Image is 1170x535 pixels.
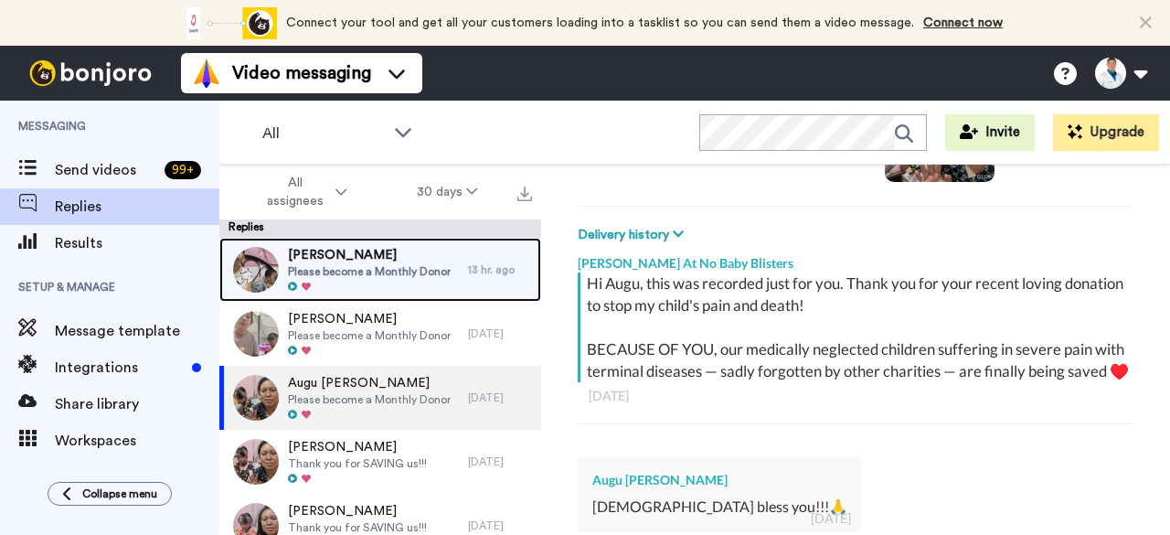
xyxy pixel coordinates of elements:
img: 8b9a8cb7-f808-41ee-a1c3-ee2b964e4cea-thumb.jpg [233,247,279,293]
span: [PERSON_NAME] [288,246,451,264]
div: Replies [219,219,541,238]
button: Upgrade [1053,114,1159,151]
button: Delivery history [578,225,689,245]
a: [PERSON_NAME]Please become a Monthly Donor13 hr. ago [219,238,541,302]
button: 30 days [382,176,513,209]
a: [PERSON_NAME]Please become a Monthly Donor[DATE] [219,302,541,366]
img: bj-logo-header-white.svg [22,60,159,86]
span: [PERSON_NAME] [288,502,427,520]
span: Connect your tool and get all your customers loading into a tasklist so you can send them a video... [286,16,914,29]
span: Video messaging [232,60,371,86]
div: 13 hr. ago [468,262,532,277]
span: Please become a Monthly Donor [288,264,451,279]
img: 7a13113d-88fc-4da6-9e13-ff151b3e2fb9-thumb.jpg [233,439,279,485]
span: Thank you for SAVING us!!! [288,456,427,471]
div: 99 + [165,161,201,179]
div: [DATE] [589,387,1122,405]
a: Connect now [923,16,1003,29]
span: Workspaces [55,430,219,452]
span: Send videos [55,159,157,181]
span: Integrations [55,357,185,379]
span: [PERSON_NAME] [288,310,451,328]
span: Share library [55,393,219,415]
button: Export all results that match these filters now. [512,178,537,206]
span: Augu [PERSON_NAME] [288,374,451,392]
a: Augu [PERSON_NAME]Please become a Monthly Donor[DATE] [219,366,541,430]
div: Augu [PERSON_NAME] [592,471,847,489]
div: [DATE] [468,519,532,533]
div: [DATE] [468,455,532,469]
button: Invite [945,114,1035,151]
img: 6b514d8f-b4c5-4e84-bb58-792d2e476cc0-thumb.jpg [233,311,279,357]
div: [DATE] [468,326,532,341]
div: [DATE] [468,391,532,405]
span: [PERSON_NAME] [288,438,427,456]
span: Thank you for SAVING us!!! [288,520,427,535]
button: Collapse menu [48,482,172,506]
span: Results [55,232,219,254]
span: Message template [55,320,219,342]
button: All assignees [223,166,382,218]
span: Collapse menu [82,487,157,501]
div: Hi Augu, this was recorded just for you. Thank you for your recent loving donation to stop my chi... [587,273,1129,382]
div: [PERSON_NAME] At No Baby Blisters [578,245,1133,273]
img: edeaf41a-41af-44de-a0b9-54a474c8b996-thumb.jpg [233,375,279,421]
span: Please become a Monthly Donor [288,328,451,343]
img: export.svg [517,187,532,201]
img: vm-color.svg [192,59,221,88]
span: All assignees [258,174,332,210]
div: [DATE] [811,509,851,528]
div: [DEMOGRAPHIC_DATA] bless you!!!🙏 [592,497,847,518]
div: animation [176,7,277,39]
a: [PERSON_NAME]Thank you for SAVING us!!![DATE] [219,430,541,494]
span: Replies [55,196,219,218]
span: Please become a Monthly Donor [288,392,451,407]
span: All [262,123,385,144]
